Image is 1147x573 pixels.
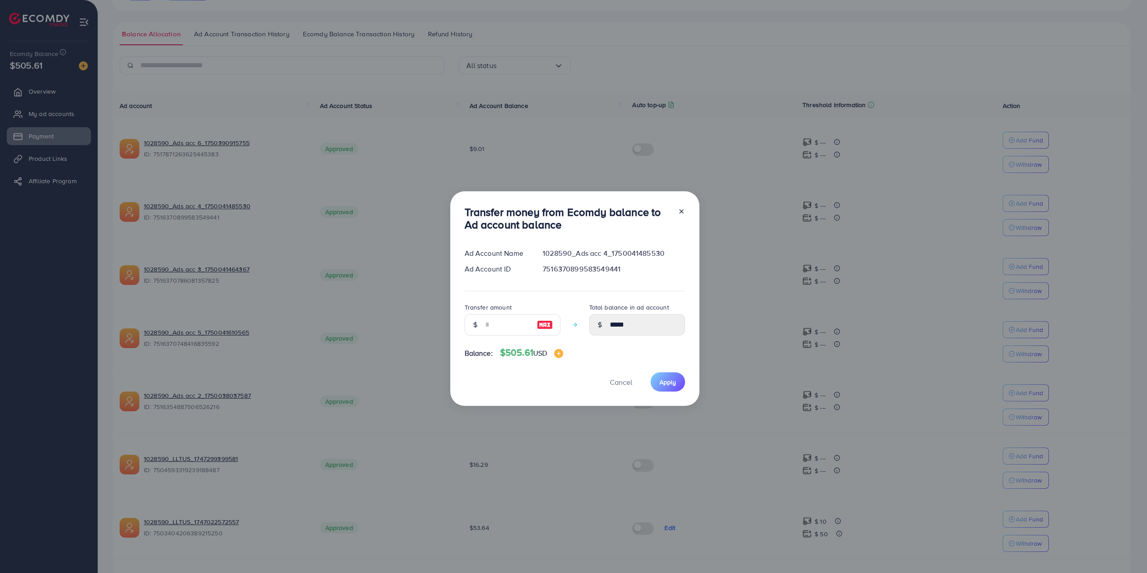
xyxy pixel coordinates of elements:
label: Total balance in ad account [589,303,669,312]
h4: $505.61 [500,347,564,358]
img: image [554,349,563,358]
span: Cancel [610,377,632,387]
label: Transfer amount [465,303,512,312]
span: Balance: [465,348,493,358]
span: USD [533,348,547,358]
div: Ad Account ID [457,264,536,274]
button: Cancel [599,372,643,392]
img: image [537,319,553,330]
span: Apply [660,378,676,387]
div: 1028590_Ads acc 4_1750041485530 [535,248,692,258]
button: Apply [651,372,685,392]
h3: Transfer money from Ecomdy balance to Ad account balance [465,206,671,232]
div: Ad Account Name [457,248,536,258]
div: 7516370899583549441 [535,264,692,274]
iframe: Chat [1109,533,1140,566]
